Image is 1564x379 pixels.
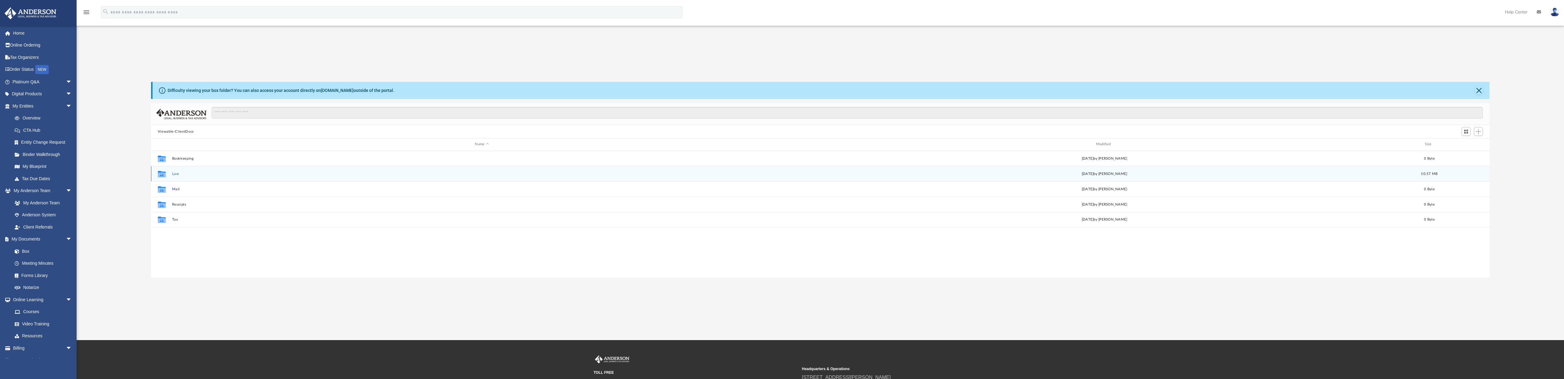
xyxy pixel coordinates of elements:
span: 0 Byte [1424,203,1435,206]
a: My Entitiesarrow_drop_down [4,100,81,112]
small: Headquarters & Operations [802,366,1006,372]
div: grid [151,151,1490,278]
a: CTA Hub [9,124,81,136]
span: arrow_drop_down [66,88,78,100]
a: Entity Change Request [9,136,81,149]
a: Home [4,27,81,39]
a: Tax Due Dates [9,172,81,185]
div: [DATE] by [PERSON_NAME] [794,217,1414,222]
i: menu [83,9,90,16]
button: Mail [172,187,792,191]
a: Client Referrals [9,221,78,233]
a: Digital Productsarrow_drop_down [4,88,81,100]
a: Online Ordering [4,39,81,51]
a: Platinum Q&Aarrow_drop_down [4,76,81,88]
div: [DATE] by [PERSON_NAME] [794,171,1414,176]
a: Events Calendar [4,354,81,366]
div: [DATE] by [PERSON_NAME] [794,186,1414,192]
a: Box [9,245,75,257]
div: Size [1417,142,1441,147]
button: Law [172,172,792,176]
a: My Anderson Team [9,197,75,209]
img: User Pic [1550,8,1559,17]
a: Overview [9,112,81,124]
span: arrow_drop_down [66,342,78,354]
a: Order StatusNEW [4,63,81,76]
div: [DATE] by [PERSON_NAME] [794,202,1414,207]
a: My Documentsarrow_drop_down [4,233,78,245]
span: arrow_drop_down [66,100,78,112]
a: Tax Organizers [4,51,81,63]
button: Viewable-ClientDocs [158,129,194,135]
img: Anderson Advisors Platinum Portal [594,355,631,363]
a: Anderson System [9,209,78,221]
button: Receipts [172,203,792,207]
span: arrow_drop_down [66,294,78,306]
span: 10.57 MB [1421,172,1437,175]
span: 0 Byte [1424,187,1435,191]
a: My Anderson Teamarrow_drop_down [4,185,78,197]
a: menu [83,12,90,16]
div: NEW [35,65,49,74]
div: id [154,142,169,147]
a: [DOMAIN_NAME] [321,88,354,93]
button: Tax [172,218,792,222]
span: arrow_drop_down [66,185,78,197]
button: Add [1474,127,1483,136]
button: Switch to Grid View [1462,127,1471,136]
a: Notarize [9,282,78,294]
a: Forms Library [9,269,75,282]
input: Search files and folders [212,107,1483,119]
a: Resources [9,330,78,342]
div: Name [172,142,792,147]
a: Courses [9,306,78,318]
div: Difficulty viewing your box folder? You can also access your account directly on outside of the p... [168,87,394,94]
span: 0 Byte [1424,157,1435,160]
a: Binder Walkthrough [9,148,81,161]
button: Close [1475,86,1483,95]
div: [DATE] by [PERSON_NAME] [794,156,1414,161]
button: Bookkeeping [172,157,792,161]
a: My Blueprint [9,161,78,173]
i: search [102,8,109,15]
span: arrow_drop_down [66,76,78,88]
span: arrow_drop_down [66,233,78,246]
a: Video Training [9,318,75,330]
img: Anderson Advisors Platinum Portal [3,7,58,19]
div: id [1444,142,1487,147]
span: 0 Byte [1424,218,1435,221]
a: Meeting Minutes [9,257,78,270]
a: Online Learningarrow_drop_down [4,294,78,306]
div: Modified [794,142,1414,147]
a: Billingarrow_drop_down [4,342,81,354]
small: TOLL FREE [594,370,798,375]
